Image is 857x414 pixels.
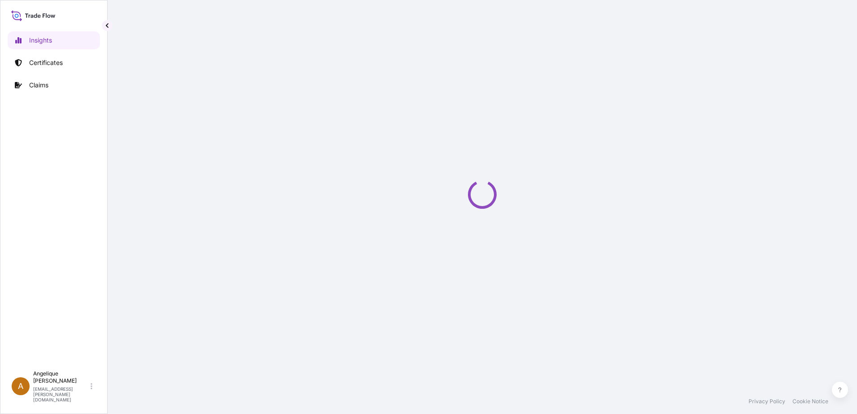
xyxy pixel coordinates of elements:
[33,370,89,384] p: Angelique [PERSON_NAME]
[29,36,52,45] p: Insights
[33,386,89,402] p: [EMAIL_ADDRESS][PERSON_NAME][DOMAIN_NAME]
[749,398,785,405] a: Privacy Policy
[18,382,23,391] span: A
[29,58,63,67] p: Certificates
[29,81,48,90] p: Claims
[792,398,828,405] a: Cookie Notice
[8,54,100,72] a: Certificates
[8,31,100,49] a: Insights
[8,76,100,94] a: Claims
